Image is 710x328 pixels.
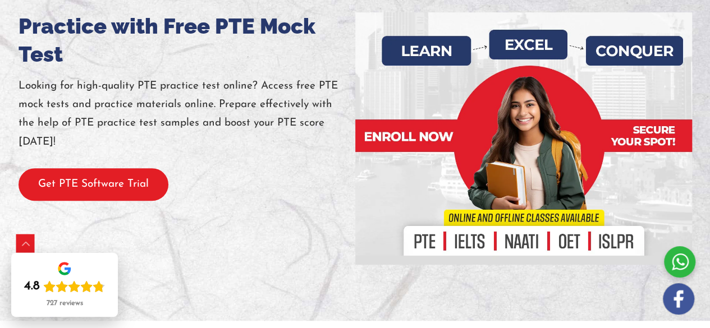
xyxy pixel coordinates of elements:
h1: Practice with Free PTE Mock Test [19,12,355,68]
img: white-facebook.png [663,283,694,315]
div: 4.8 [24,279,40,294]
div: 727 reviews [47,299,83,308]
a: Get PTE Software Trial [19,179,168,190]
button: Get PTE Software Trial [19,168,168,201]
p: Looking for high-quality PTE practice test online? Access free PTE mock tests and practice materi... [19,77,355,151]
div: Rating: 4.8 out of 5 [24,279,105,294]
